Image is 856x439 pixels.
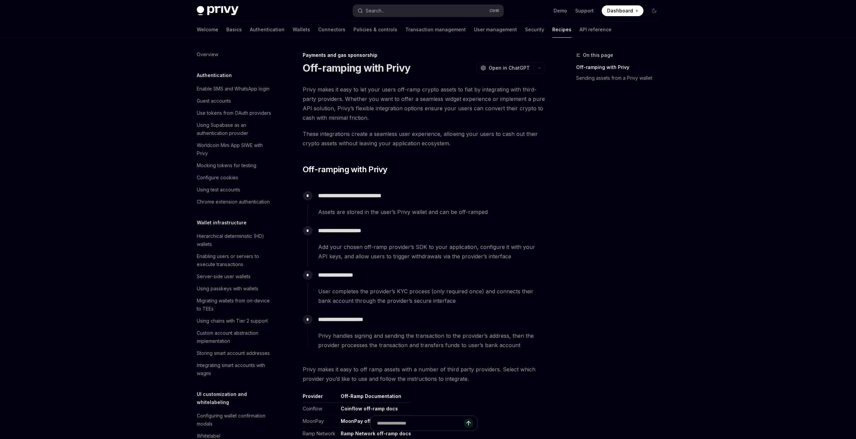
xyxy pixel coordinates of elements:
button: Send message [464,418,473,428]
a: Policies & controls [353,22,397,38]
a: Security [525,22,544,38]
span: Ctrl K [489,8,499,13]
div: Hierarchical deterministic (HD) wallets [197,232,273,248]
a: Support [575,7,594,14]
a: Transaction management [405,22,466,38]
div: Using chains with Tier 2 support [197,317,268,325]
a: Hierarchical deterministic (HD) wallets [191,230,277,250]
span: User completes the provider’s KYC process (only required once) and connects their bank account th... [318,287,545,305]
a: Custom account abstraction implementation [191,327,277,347]
h5: UI customization and whitelabeling [197,390,277,406]
a: Authentication [250,22,285,38]
a: Storing smart account addresses [191,347,277,359]
div: Worldcoin Mini App SIWE with Privy [197,141,273,157]
div: Overview [197,50,218,59]
div: Using test accounts [197,186,240,194]
div: Guest accounts [197,97,231,105]
div: Search... [366,7,384,15]
button: Toggle dark mode [649,5,660,16]
a: Sending assets from a Privy wallet [576,73,665,83]
a: Guest accounts [191,95,277,107]
a: Chrome extension authentication [191,196,277,208]
span: These integrations create a seamless user experience, allowing your users to cash out their crypt... [303,129,545,148]
button: Open search [353,5,504,17]
a: Using test accounts [191,184,277,196]
span: Add your chosen off-ramp provider’s SDK to your application, configure it with your API keys, and... [318,242,545,261]
div: Server-side user wallets [197,272,251,281]
a: Demo [554,7,567,14]
a: Migrating wallets from on-device to TEEs [191,295,277,315]
span: Open in ChatGPT [489,65,530,71]
a: Integrating smart accounts with wagmi [191,359,277,379]
a: API reference [580,22,611,38]
a: Wallets [293,22,310,38]
a: Using Supabase as an authentication provider [191,119,277,139]
a: Worldcoin Mini App SIWE with Privy [191,139,277,159]
a: Enable SMS and WhatsApp login [191,83,277,95]
div: Use tokens from OAuth providers [197,109,271,117]
div: Integrating smart accounts with wagmi [197,361,273,377]
div: Enabling users or servers to execute transactions [197,252,273,268]
div: Configuring wallet confirmation modals [197,412,273,428]
span: Assets are stored in the user’s Privy wallet and can be off-ramped [318,207,545,217]
div: Mocking tokens for testing [197,161,256,170]
a: Basics [226,22,242,38]
a: Using passkeys with wallets [191,283,277,295]
div: Custom account abstraction implementation [197,329,273,345]
span: Privy handles signing and sending the transaction to the provider’s address, then the provider pr... [318,331,545,350]
a: Mocking tokens for testing [191,159,277,172]
div: Migrating wallets from on-device to TEEs [197,297,273,313]
span: Privy makes it easy to off ramp assets with a number of third party providers. Select which provi... [303,365,545,383]
div: Storing smart account addresses [197,349,270,357]
div: Configure cookies [197,174,238,182]
a: Dashboard [602,5,643,16]
a: Off-ramping with Privy [576,62,665,73]
a: User management [474,22,517,38]
h5: Authentication [197,71,232,79]
div: Using passkeys with wallets [197,285,258,293]
a: Use tokens from OAuth providers [191,107,277,119]
a: Configure cookies [191,172,277,184]
span: Off-ramping with Privy [303,164,387,175]
th: Off-Ramp Documentation [338,393,411,403]
a: Coinflow off-ramp docs [341,406,398,412]
input: Ask a question... [377,416,464,431]
div: Payments and gas sponsorship [303,52,545,59]
div: Enable SMS and WhatsApp login [197,85,269,93]
h5: Wallet infrastructure [197,219,247,227]
span: Dashboard [607,7,633,14]
a: Connectors [318,22,345,38]
th: Provider [303,393,338,403]
a: Recipes [552,22,571,38]
a: Welcome [197,22,218,38]
h1: Off-ramping with Privy [303,62,411,74]
a: Enabling users or servers to execute transactions [191,250,277,270]
div: Using Supabase as an authentication provider [197,121,273,137]
td: Coinflow [303,403,338,415]
a: Server-side user wallets [191,270,277,283]
img: dark logo [197,6,238,15]
a: Overview [191,48,277,61]
span: On this page [583,51,613,59]
a: Configuring wallet confirmation modals [191,410,277,430]
a: Using chains with Tier 2 support [191,315,277,327]
div: Chrome extension authentication [197,198,270,206]
span: Privy makes it easy to let your users off-ramp crypto assets to fiat by integrating with third-pa... [303,85,545,122]
button: Open in ChatGPT [476,62,534,74]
